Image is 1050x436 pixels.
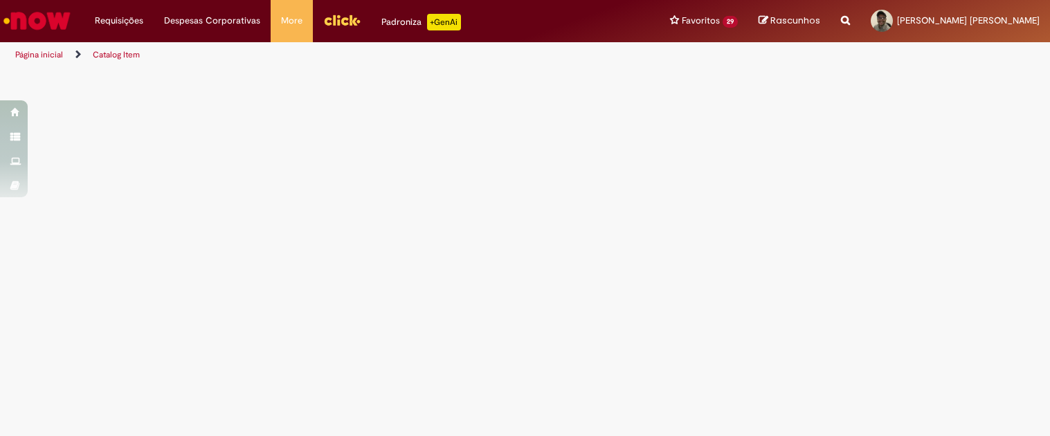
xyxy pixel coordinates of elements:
[759,15,820,28] a: Rascunhos
[381,14,461,30] div: Padroniza
[323,10,361,30] img: click_logo_yellow_360x200.png
[93,49,140,60] a: Catalog Item
[770,14,820,27] span: Rascunhos
[723,16,738,28] span: 29
[15,49,63,60] a: Página inicial
[682,14,720,28] span: Favoritos
[897,15,1040,26] span: [PERSON_NAME] [PERSON_NAME]
[281,14,302,28] span: More
[95,14,143,28] span: Requisições
[1,7,73,35] img: ServiceNow
[164,14,260,28] span: Despesas Corporativas
[427,14,461,30] p: +GenAi
[10,42,689,68] ul: Trilhas de página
